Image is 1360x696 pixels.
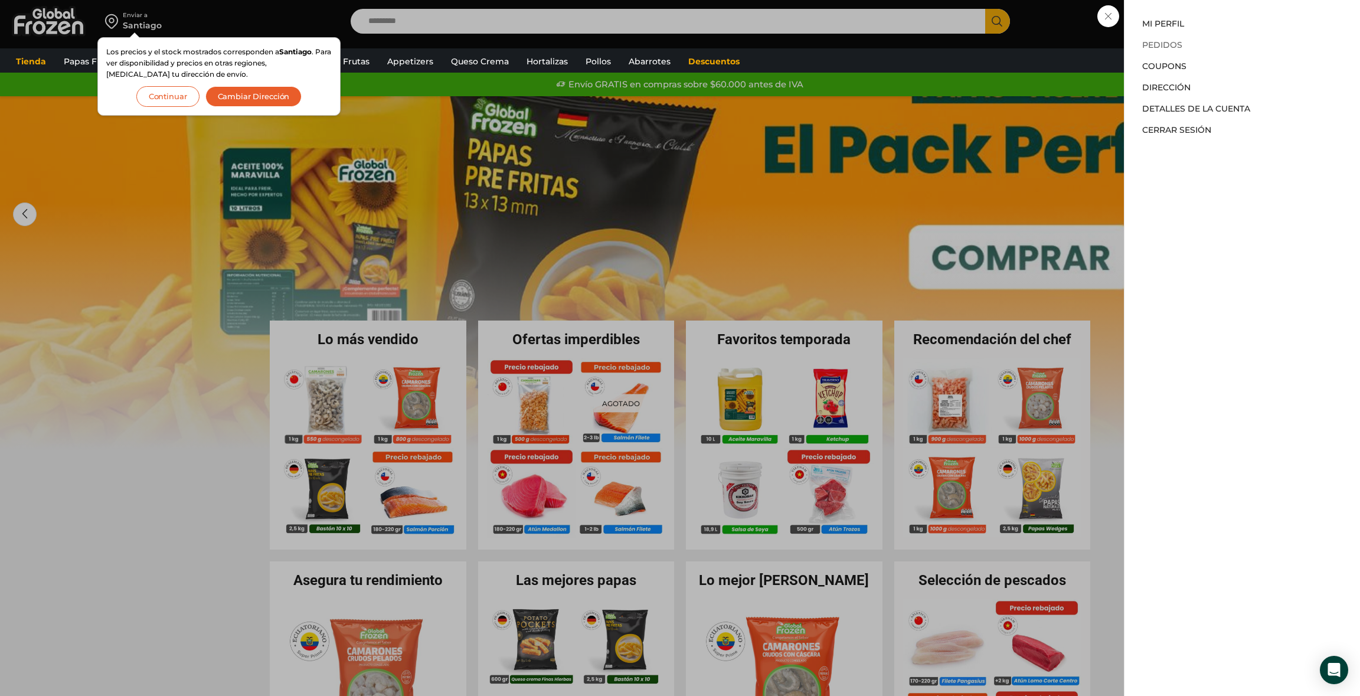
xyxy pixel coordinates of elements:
a: Abarrotes [623,50,676,73]
a: Queso Crema [445,50,515,73]
strong: Santiago [279,47,312,56]
a: Tienda [10,50,52,73]
div: Open Intercom Messenger [1320,656,1348,684]
a: Dirección [1142,82,1191,93]
a: Cerrar sesión [1142,125,1211,135]
a: Papas Fritas [58,50,121,73]
a: Hortalizas [521,50,574,73]
a: Coupons [1142,61,1186,71]
a: Pedidos [1142,40,1182,50]
button: Continuar [136,86,200,107]
a: Mi perfil [1142,18,1184,29]
a: Detalles de la cuenta [1142,103,1250,114]
a: Appetizers [381,50,439,73]
p: Los precios y el stock mostrados corresponden a . Para ver disponibilidad y precios en otras regi... [106,46,332,80]
button: Cambiar Dirección [205,86,302,107]
a: Descuentos [682,50,746,73]
a: Pollos [580,50,617,73]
